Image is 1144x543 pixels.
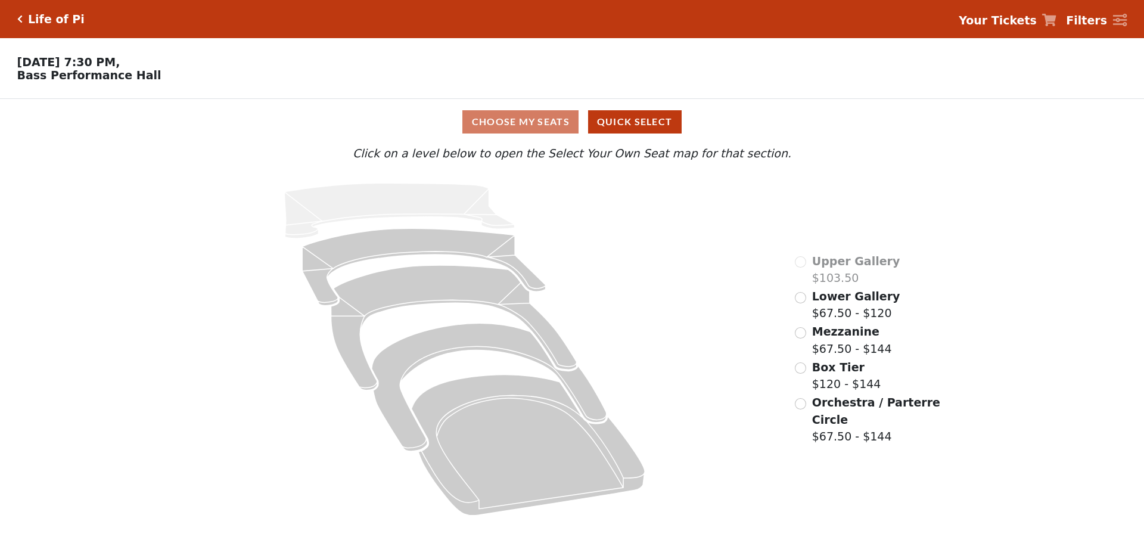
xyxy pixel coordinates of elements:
[812,361,865,374] span: Box Tier
[812,394,942,445] label: $67.50 - $144
[812,396,940,426] span: Orchestra / Parterre Circle
[588,110,682,134] button: Quick Select
[284,183,515,238] path: Upper Gallery - Seats Available: 0
[959,14,1037,27] strong: Your Tickets
[812,288,900,322] label: $67.50 - $120
[412,375,645,516] path: Orchestra / Parterre Circle - Seats Available: 40
[28,13,85,26] h5: Life of Pi
[812,359,881,393] label: $120 - $144
[17,15,23,23] a: Click here to go back to filters
[303,228,546,306] path: Lower Gallery - Seats Available: 129
[151,145,993,162] p: Click on a level below to open the Select Your Own Seat map for that section.
[959,12,1056,29] a: Your Tickets
[1066,12,1127,29] a: Filters
[812,253,900,287] label: $103.50
[812,323,892,357] label: $67.50 - $144
[812,325,879,338] span: Mezzanine
[1066,14,1107,27] strong: Filters
[812,290,900,303] span: Lower Gallery
[812,255,900,268] span: Upper Gallery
